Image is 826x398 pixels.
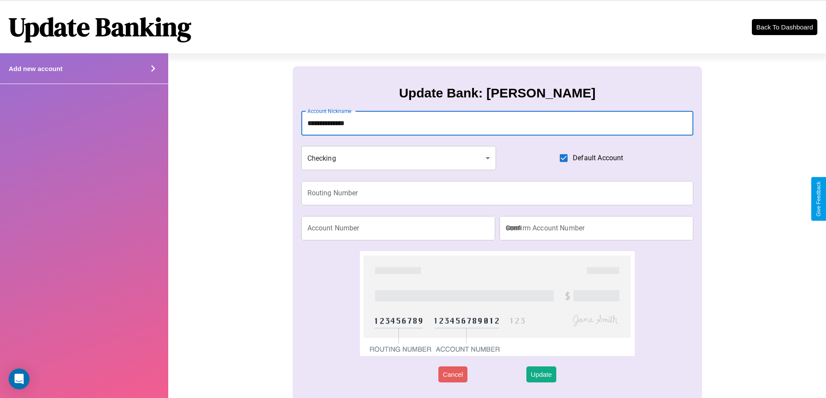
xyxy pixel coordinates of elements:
h3: Update Bank: [PERSON_NAME] [399,86,595,100]
label: Account Nickname [307,107,352,115]
img: check [360,251,634,356]
div: Give Feedback [816,181,822,217]
div: Open Intercom Messenger [9,369,29,389]
span: Default Account [573,153,623,163]
button: Cancel [438,366,467,382]
h1: Update Banking [9,9,191,45]
button: Back To Dashboard [752,19,817,35]
h4: Add new account [9,65,62,72]
div: Checking [301,146,496,170]
button: Update [526,366,556,382]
